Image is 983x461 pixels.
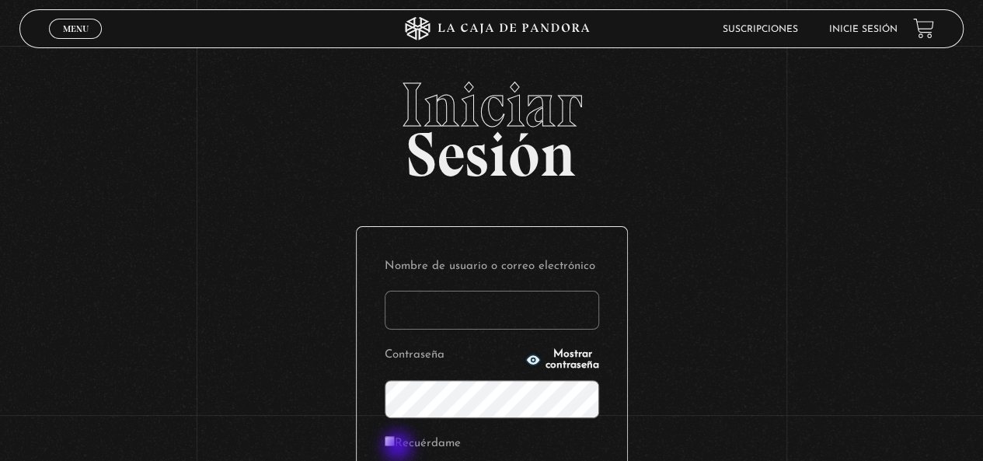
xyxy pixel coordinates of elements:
[385,344,521,368] label: Contraseña
[829,25,898,34] a: Inicie sesión
[546,349,599,371] span: Mostrar contraseña
[723,25,798,34] a: Suscripciones
[525,349,599,371] button: Mostrar contraseña
[63,24,89,33] span: Menu
[913,18,934,39] a: View your shopping cart
[58,37,94,48] span: Cerrar
[19,74,963,173] h2: Sesión
[385,436,395,446] input: Recuérdame
[385,255,599,279] label: Nombre de usuario o correo electrónico
[385,432,461,456] label: Recuérdame
[19,74,963,136] span: Iniciar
